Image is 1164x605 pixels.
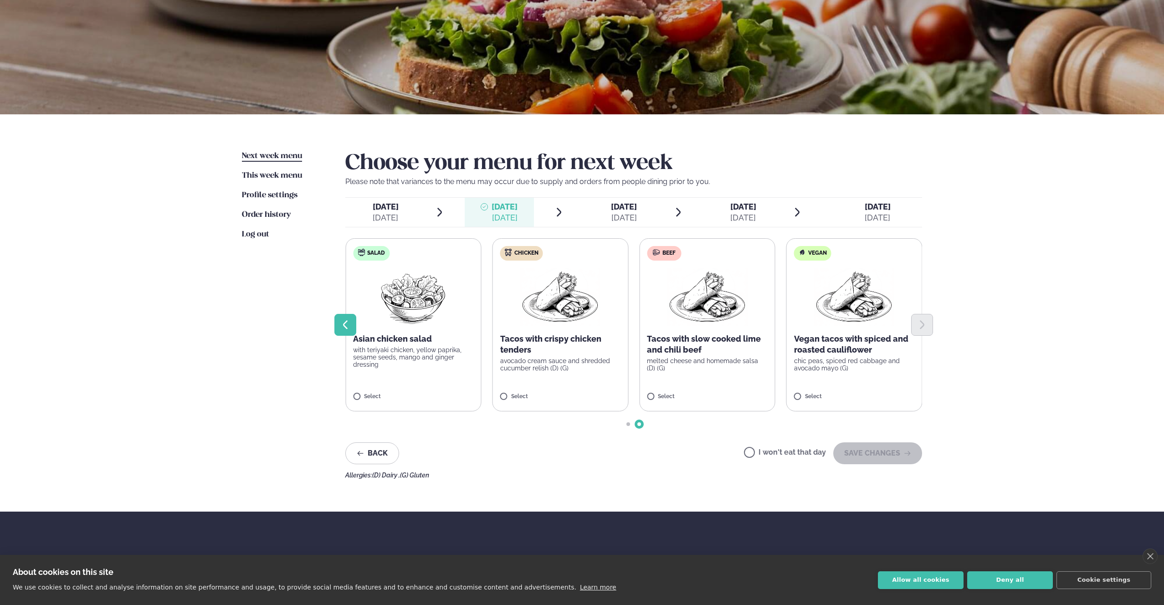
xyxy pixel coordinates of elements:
[505,249,512,256] img: chicken.svg
[794,333,915,355] p: Vegan tacos with spiced and roasted cauliflower
[730,212,756,223] div: [DATE]
[808,250,827,257] span: Vegan
[794,357,915,372] p: chic peas, spiced red cabbage and avocado mayo (G)
[358,249,365,256] img: salad.svg
[833,442,922,464] button: SAVE CHANGES
[353,346,474,368] p: with teriyaki chicken, yellow paprika, sesame seeds, mango and ginger dressing
[13,584,576,591] p: We use cookies to collect and analyse information on site performance and usage, to provide socia...
[334,314,356,336] button: Previous slide
[242,170,302,181] a: This week menu
[345,176,922,187] p: Please note that variances to the menu may occur due to supply and orders from people dining prio...
[345,442,399,464] button: Back
[799,249,806,256] img: Vegan.svg
[345,472,922,479] div: Allergies:
[865,202,891,211] span: [DATE]
[653,249,660,256] img: beef.svg
[242,190,297,201] a: Profile settings
[626,422,630,426] span: Go to slide 1
[814,268,894,326] img: Wraps.png
[367,250,385,257] span: Salad
[345,151,922,176] h2: Choose your menu for next week
[400,472,429,479] span: (G) Gluten
[13,567,113,577] strong: About cookies on this site
[580,584,616,591] a: Learn more
[500,333,621,355] p: Tacos with crispy chicken tenders
[373,212,399,223] div: [DATE]
[662,250,676,257] span: Beef
[514,250,538,257] span: Chicken
[1143,549,1158,564] a: close
[500,357,621,372] p: avocado cream sauce and shredded cucumber relish (D) (G)
[611,202,637,211] span: [DATE]
[353,333,474,344] p: Asian chicken salad
[730,202,756,211] span: [DATE]
[372,472,400,479] span: (D) Dairy ,
[878,571,964,589] button: Allow all cookies
[242,172,302,179] span: This week menu
[911,314,933,336] button: Next slide
[373,202,399,211] span: [DATE]
[1056,571,1151,589] button: Cookie settings
[637,422,641,426] span: Go to slide 2
[520,268,600,326] img: Wraps.png
[242,211,291,219] span: Order history
[242,151,302,162] a: Next week menu
[373,268,454,326] img: Salad.png
[242,229,269,240] a: Log out
[492,212,518,223] div: [DATE]
[967,571,1053,589] button: Deny all
[242,152,302,160] span: Next week menu
[865,212,891,223] div: [DATE]
[647,333,768,355] p: Tacos with slow cooked lime and chili beef
[242,210,291,220] a: Order history
[699,548,746,566] span: Contact us
[611,212,637,223] div: [DATE]
[667,268,747,326] img: Wraps.png
[647,357,768,372] p: melted cheese and homemade salsa (D) (G)
[242,231,269,238] span: Log out
[492,202,518,211] span: [DATE]
[242,191,297,199] span: Profile settings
